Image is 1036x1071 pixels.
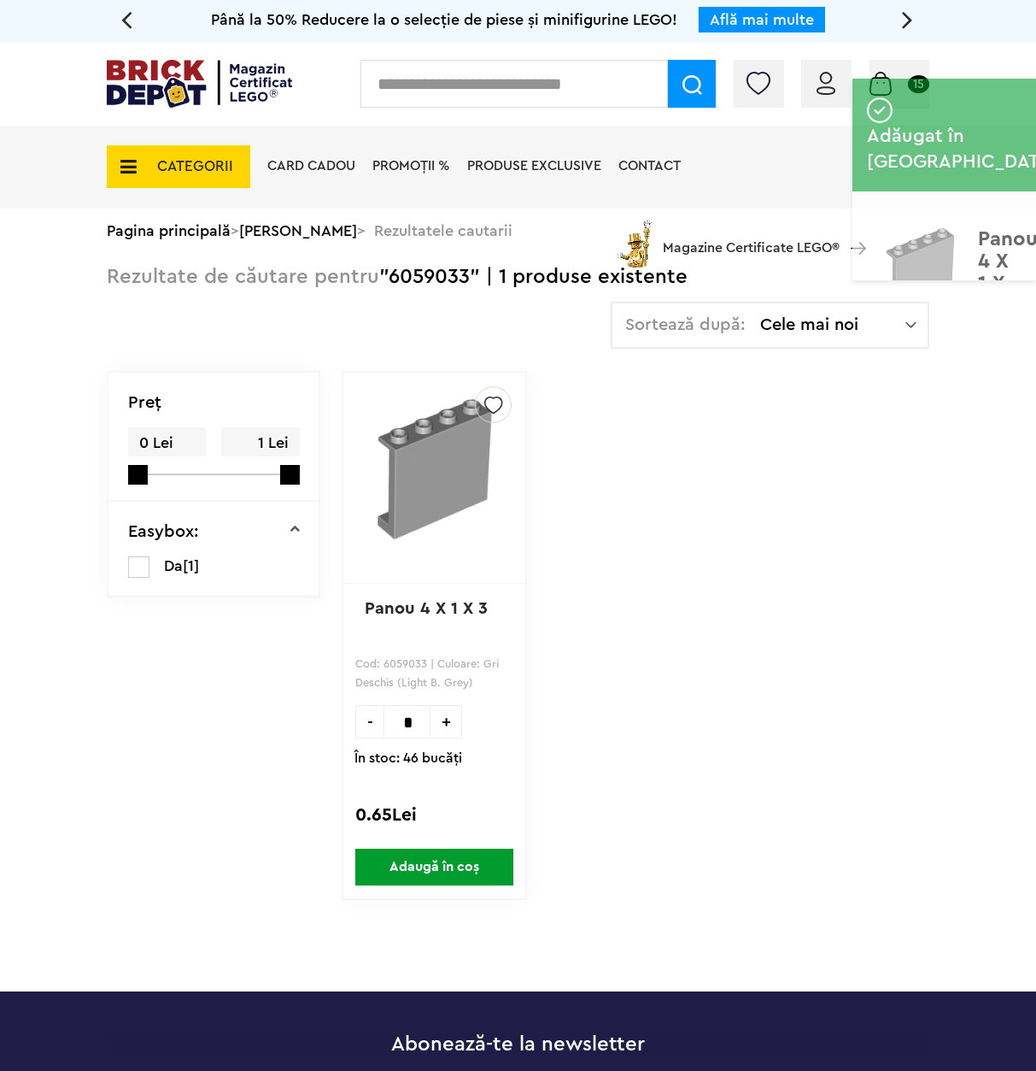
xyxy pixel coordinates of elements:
a: Magazine Certificate LEGO® [840,220,866,233]
p: Cod: 6059033 | Culoare: Gri Deschis (Light B. Grey) [355,655,513,693]
img: addedtocart [852,212,869,228]
span: Sortează după: [625,316,746,333]
span: Adaugă în coș [355,849,513,886]
a: Află mai multe [710,12,814,27]
img: addedtocart [867,97,893,123]
span: [1] [183,558,199,574]
a: Adaugă în coș [343,849,525,886]
span: 1 Lei [221,427,299,459]
span: Cele mai noi [760,316,905,333]
a: Panou 4 X 1 X 3 [365,600,488,617]
span: + [430,705,462,739]
span: 0 Lei [128,427,206,459]
p: Easybox: [128,523,199,540]
a: PROMOȚII % [372,159,450,173]
div: "6059033" | 1 produse existente [107,253,688,302]
span: Da [164,558,183,574]
small: 15 [908,75,929,93]
span: În stoc: 46 bucăţi [354,742,536,775]
a: Produse exclusive [467,159,601,173]
span: CATEGORII [157,159,233,174]
a: Card Cadou [267,159,355,173]
div: 0.65Lei [355,804,513,827]
img: Panou 4 X 1 X 3 [878,228,962,312]
span: Abonează-te la newsletter [391,1034,645,1055]
a: Contact [618,159,681,173]
span: - [355,705,383,739]
p: Preţ [128,394,161,411]
img: Panou 4 X 1 X 3 [365,387,504,551]
span: Până la 50% Reducere la o selecție de piese și minifigurine LEGO! [211,12,677,27]
p: Panou 4 X 1 X 3 [978,228,1011,317]
span: Magazine Certificate LEGO® [663,217,840,256]
span: Rezultate de căutare pentru [107,267,379,287]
